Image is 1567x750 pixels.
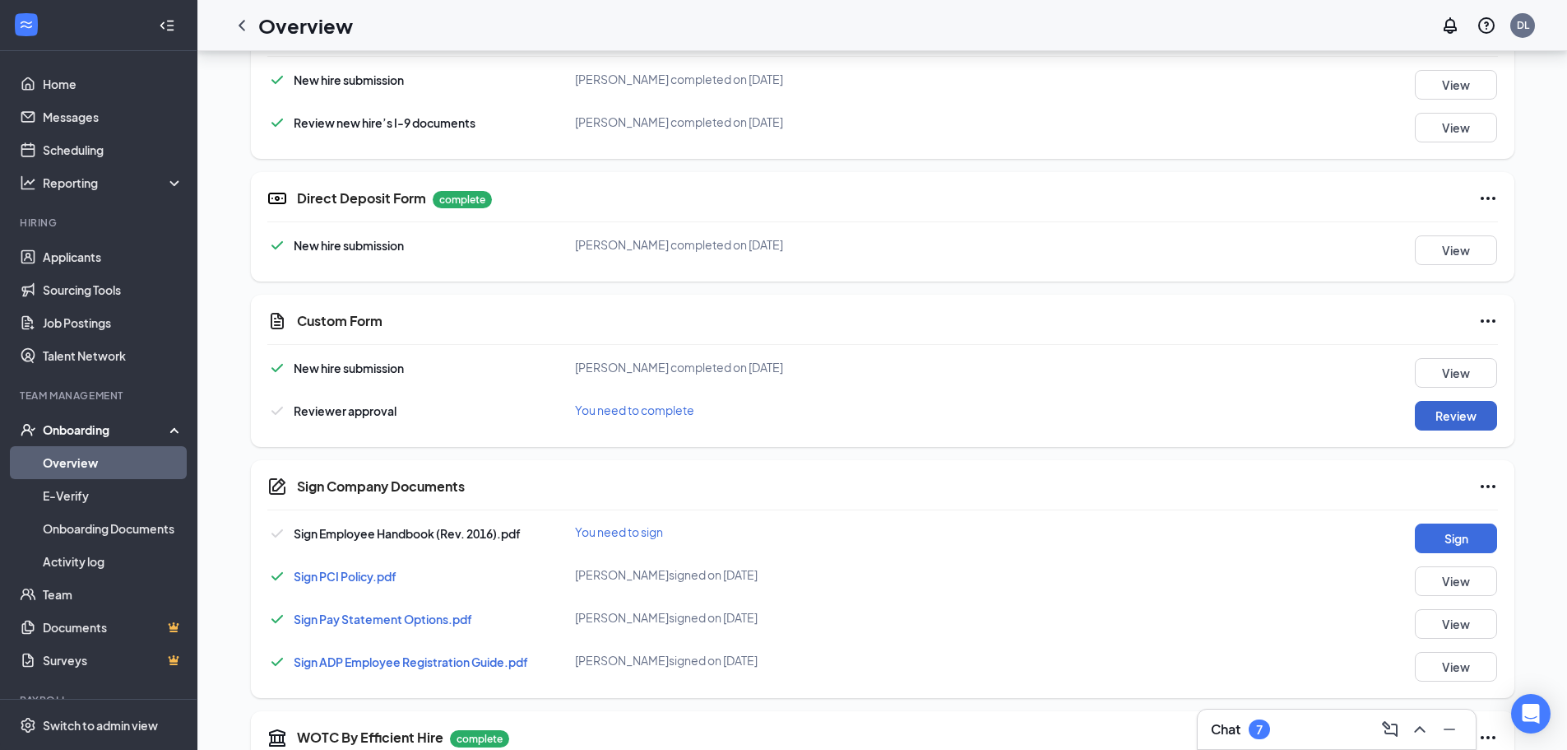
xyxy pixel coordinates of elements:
a: Sourcing Tools [43,273,183,306]
a: Job Postings [43,306,183,339]
button: View [1415,70,1497,100]
a: Home [43,68,183,100]
a: E-Verify [43,479,183,512]
span: Reviewer approval [294,403,396,418]
h5: Sign Company Documents [297,477,465,496]
button: View [1415,358,1497,388]
svg: DirectDepositIcon [267,189,287,208]
div: Payroll [20,693,180,707]
span: [PERSON_NAME] completed on [DATE] [575,237,783,252]
svg: Ellipses [1478,189,1498,208]
svg: ChevronUp [1410,720,1430,739]
svg: Analysis [20,175,36,191]
span: Review new hire’s I-9 documents [294,115,475,130]
h3: Chat [1211,720,1240,738]
button: ChevronUp [1407,716,1433,743]
svg: Checkmark [267,401,287,421]
div: [PERSON_NAME] signed on [DATE] [575,609,985,626]
a: Talent Network [43,339,183,372]
div: Open Intercom Messenger [1511,694,1551,734]
svg: Notifications [1440,16,1460,35]
svg: Checkmark [267,652,287,672]
a: Onboarding Documents [43,512,183,545]
button: View [1415,235,1497,265]
a: Overview [43,446,183,479]
span: New hire submission [294,361,404,375]
a: Applicants [43,240,183,273]
svg: Checkmark [267,358,287,378]
button: View [1415,609,1497,639]
div: DL [1517,18,1529,32]
a: Sign PCI Policy.pdf [294,569,396,584]
div: Hiring [20,216,180,230]
svg: QuestionInfo [1477,16,1496,35]
a: SurveysCrown [43,644,183,677]
h5: Direct Deposit Form [297,189,426,207]
svg: Government [267,728,287,748]
div: Team Management [20,389,180,403]
span: [PERSON_NAME] completed on [DATE] [575,72,783,86]
a: Activity log [43,545,183,578]
button: Minimize [1436,716,1463,743]
button: Review [1415,401,1497,431]
span: New hire submission [294,238,404,253]
a: Team [43,578,183,611]
div: Onboarding [43,422,169,438]
span: Sign Employee Handbook (Rev. 2016).pdf [294,526,521,541]
div: Switch to admin view [43,717,158,734]
svg: ChevronLeft [232,16,252,35]
h1: Overview [258,12,353,40]
p: complete [433,191,492,208]
svg: Ellipses [1478,477,1498,496]
div: You need to sign [575,524,985,540]
div: 7 [1256,723,1263,737]
svg: CompanyDocumentIcon [267,477,287,496]
a: Sign ADP Employee Registration Guide.pdf [294,655,528,669]
svg: CustomFormIcon [267,311,287,331]
svg: Ellipses [1478,311,1498,331]
div: Reporting [43,175,184,191]
span: [PERSON_NAME] completed on [DATE] [575,360,783,375]
svg: Checkmark [267,113,287,133]
span: New hire submission [294,72,404,87]
svg: Checkmark [267,566,287,586]
button: View [1415,113,1497,142]
p: complete [450,730,509,748]
svg: ComposeMessage [1380,720,1400,739]
span: You need to complete [575,403,694,417]
div: [PERSON_NAME] signed on [DATE] [575,566,985,583]
svg: WorkstreamLogo [18,16,35,33]
a: DocumentsCrown [43,611,183,644]
a: Sign Pay Statement Options.pdf [294,612,472,627]
button: Sign [1415,524,1497,553]
span: [PERSON_NAME] completed on [DATE] [575,114,783,129]
svg: Checkmark [267,70,287,90]
a: Scheduling [43,133,183,166]
svg: Ellipses [1478,728,1498,748]
button: View [1415,652,1497,682]
button: View [1415,566,1497,596]
button: ComposeMessage [1377,716,1403,743]
svg: UserCheck [20,422,36,438]
a: Messages [43,100,183,133]
svg: Checkmark [267,235,287,255]
h5: WOTC By Efficient Hire [297,729,443,747]
div: [PERSON_NAME] signed on [DATE] [575,652,985,668]
svg: Settings [20,717,36,734]
svg: Checkmark [267,524,287,543]
svg: Minimize [1440,720,1459,739]
svg: Checkmark [267,609,287,629]
h5: Custom Form [297,312,382,330]
svg: Collapse [159,17,175,34]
